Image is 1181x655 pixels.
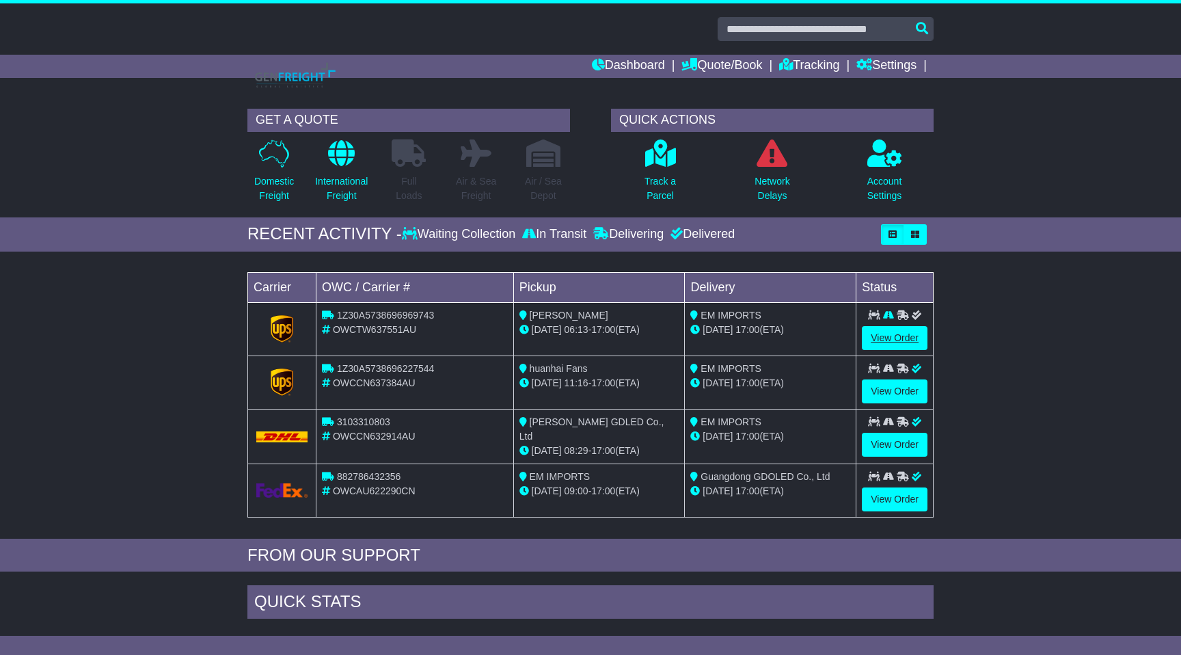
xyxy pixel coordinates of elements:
div: - (ETA) [519,376,679,390]
a: NetworkDelays [754,139,790,211]
span: 06:13 [565,324,588,335]
a: View Order [862,326,927,350]
p: Air & Sea Freight [456,174,496,203]
span: 17:00 [591,445,615,456]
a: AccountSettings [867,139,903,211]
span: [DATE] [532,324,562,335]
a: Dashboard [592,55,665,78]
div: RECENT ACTIVITY - [247,224,402,244]
td: Carrier [248,272,316,302]
span: 882786432356 [337,471,401,482]
div: - (ETA) [519,444,679,458]
p: Full Loads [392,174,426,203]
a: InternationalFreight [314,139,368,211]
span: 17:00 [735,324,759,335]
p: Network Delays [755,174,789,203]
span: OWCAU622290CN [333,485,416,496]
a: Quote/Book [681,55,762,78]
span: OWCCN632914AU [333,431,416,442]
div: In Transit [519,227,590,242]
a: Tracking [779,55,839,78]
span: [DATE] [532,445,562,456]
a: Settings [856,55,917,78]
span: OWCCN637384AU [333,377,416,388]
img: GetCarrierServiceLogo [271,369,294,396]
div: QUICK ACTIONS [611,109,934,132]
span: Guangdong GDOLED Co., Ltd [701,471,830,482]
span: huanhai Fans [530,363,588,374]
div: Waiting Collection [402,227,519,242]
td: Status [856,272,934,302]
div: (ETA) [690,484,850,498]
span: EM IMPORTS [701,416,761,427]
p: Track a Parcel [644,174,676,203]
span: [DATE] [703,431,733,442]
span: 17:00 [735,431,759,442]
div: Quick Stats [247,585,934,622]
div: FROM OUR SUPPORT [247,546,934,565]
a: View Order [862,433,927,457]
span: 17:00 [591,485,615,496]
span: 11:16 [565,377,588,388]
a: View Order [862,487,927,511]
td: Delivery [685,272,856,302]
span: EM IMPORTS [701,310,761,321]
span: 1Z30A5738696969743 [337,310,434,321]
span: [DATE] [532,377,562,388]
span: [DATE] [703,485,733,496]
p: International Freight [315,174,368,203]
a: Track aParcel [644,139,677,211]
span: EM IMPORTS [530,471,590,482]
a: DomesticFreight [254,139,295,211]
img: GetCarrierServiceLogo [271,315,294,343]
span: [PERSON_NAME] GDLED Co., Ltd [519,416,664,442]
span: [DATE] [532,485,562,496]
div: - (ETA) [519,484,679,498]
span: 08:29 [565,445,588,456]
span: 17:00 [735,377,759,388]
img: GetCarrierServiceLogo [256,483,308,498]
span: 17:00 [591,377,615,388]
div: (ETA) [690,429,850,444]
span: 3103310803 [337,416,390,427]
td: OWC / Carrier # [316,272,514,302]
p: Air / Sea Depot [525,174,562,203]
div: - (ETA) [519,323,679,337]
img: DHL.png [256,431,308,442]
p: Domestic Freight [254,174,294,203]
a: View Order [862,379,927,403]
span: 17:00 [735,485,759,496]
td: Pickup [513,272,685,302]
span: [DATE] [703,377,733,388]
span: 1Z30A5738696227544 [337,363,434,374]
span: [PERSON_NAME] [530,310,608,321]
div: Delivered [667,227,735,242]
span: EM IMPORTS [701,363,761,374]
div: Delivering [590,227,667,242]
p: Account Settings [867,174,902,203]
div: (ETA) [690,376,850,390]
div: GET A QUOTE [247,109,570,132]
span: 09:00 [565,485,588,496]
span: 17:00 [591,324,615,335]
span: [DATE] [703,324,733,335]
div: (ETA) [690,323,850,337]
span: OWCTW637551AU [333,324,416,335]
